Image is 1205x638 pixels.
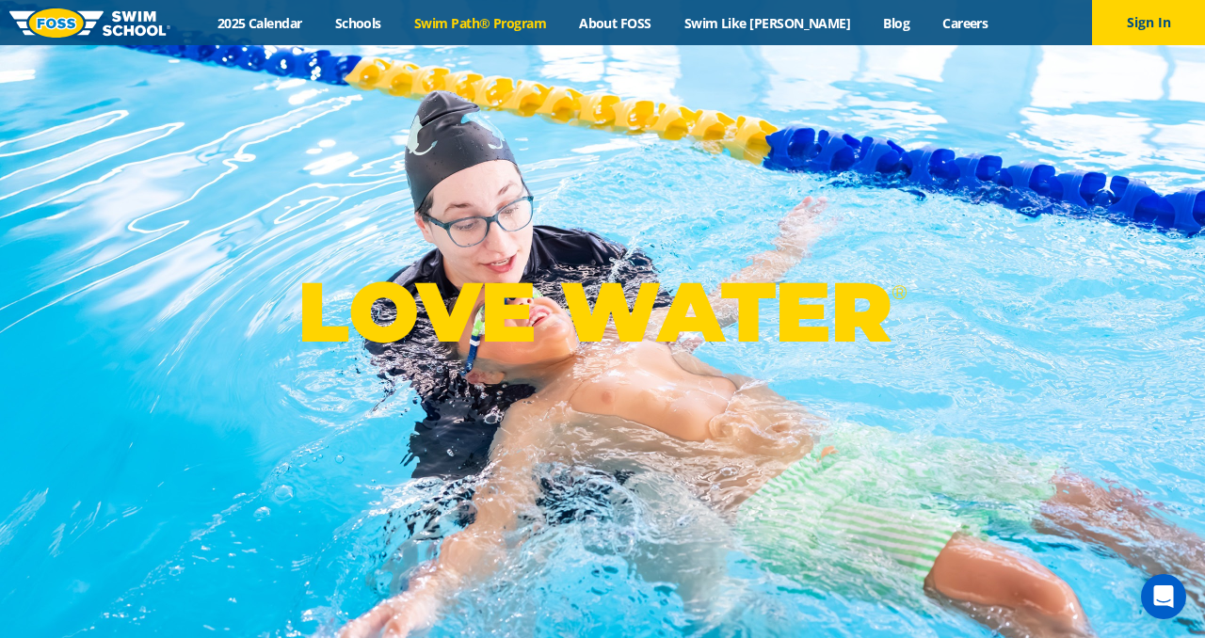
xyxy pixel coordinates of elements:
a: About FOSS [563,14,668,32]
a: Swim Path® Program [397,14,562,32]
p: LOVE WATER [297,262,907,362]
sup: ® [892,280,907,304]
img: FOSS Swim School Logo [9,8,170,38]
div: Open Intercom Messenger [1141,574,1186,619]
a: Careers [926,14,1004,32]
a: Blog [867,14,926,32]
a: Swim Like [PERSON_NAME] [667,14,867,32]
a: Schools [318,14,397,32]
a: 2025 Calendar [201,14,318,32]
